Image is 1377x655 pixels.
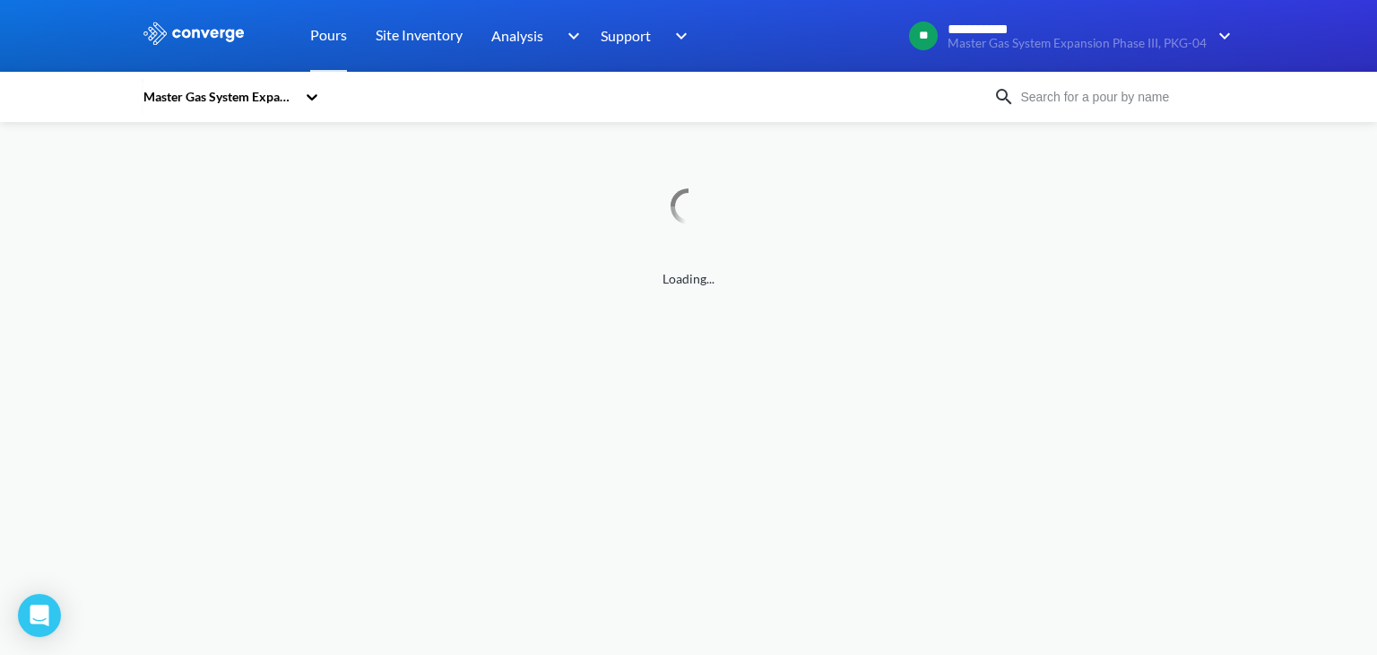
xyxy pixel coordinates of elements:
img: icon-search.svg [993,86,1015,108]
img: downArrow.svg [1207,25,1235,47]
div: Master Gas System Expansion Phase III, PKG-04 [142,87,296,107]
div: Open Intercom Messenger [18,594,61,637]
img: logo_ewhite.svg [142,22,246,45]
img: downArrow.svg [663,25,692,47]
span: Loading... [142,269,1235,289]
span: Support [601,24,651,47]
span: Master Gas System Expansion Phase III, PKG-04 [948,37,1207,50]
img: downArrow.svg [556,25,585,47]
input: Search for a pour by name [1015,87,1232,107]
span: Analysis [491,24,543,47]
